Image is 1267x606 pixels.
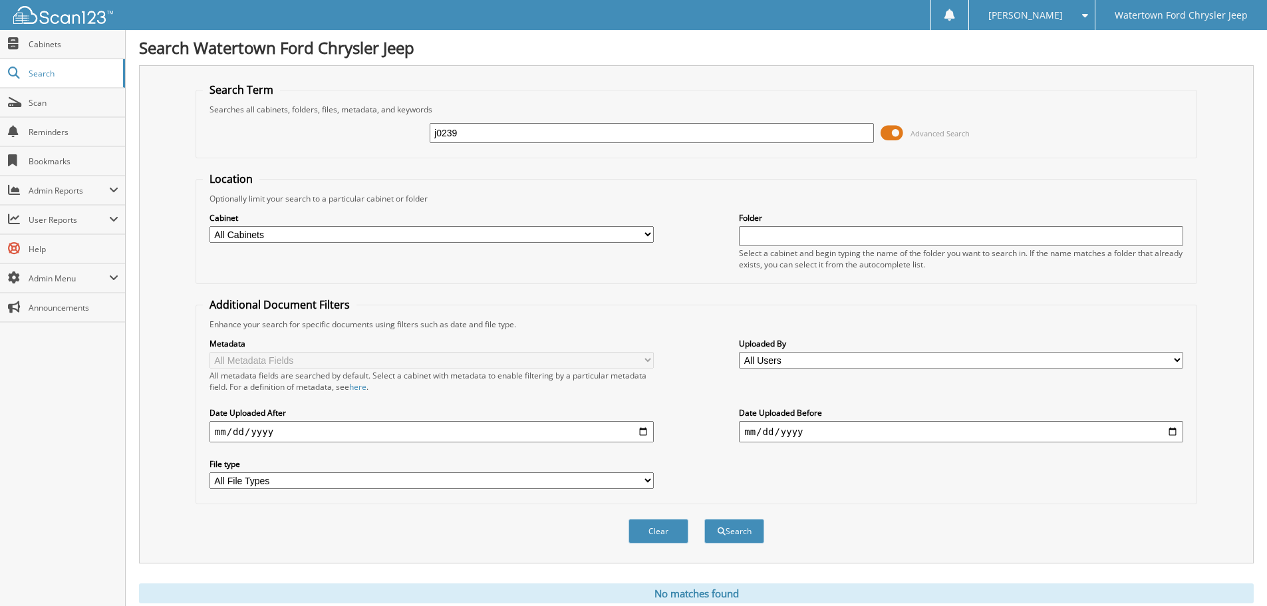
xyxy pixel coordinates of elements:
[203,319,1190,330] div: Enhance your search for specific documents using filters such as date and file type.
[139,583,1254,603] div: No matches found
[911,128,970,138] span: Advanced Search
[739,407,1183,418] label: Date Uploaded Before
[210,370,654,392] div: All metadata fields are searched by default. Select a cabinet with metadata to enable filtering b...
[210,407,654,418] label: Date Uploaded After
[210,338,654,349] label: Metadata
[210,212,654,224] label: Cabinet
[704,519,764,543] button: Search
[629,519,688,543] button: Clear
[29,302,118,313] span: Announcements
[29,126,118,138] span: Reminders
[29,68,116,79] span: Search
[739,338,1183,349] label: Uploaded By
[29,273,109,284] span: Admin Menu
[203,297,356,312] legend: Additional Document Filters
[739,247,1183,270] div: Select a cabinet and begin typing the name of the folder you want to search in. If the name match...
[29,214,109,226] span: User Reports
[739,421,1183,442] input: end
[203,193,1190,204] div: Optionally limit your search to a particular cabinet or folder
[210,421,654,442] input: start
[139,37,1254,59] h1: Search Watertown Ford Chrysler Jeep
[203,104,1190,115] div: Searches all cabinets, folders, files, metadata, and keywords
[349,381,366,392] a: here
[29,39,118,50] span: Cabinets
[1115,11,1248,19] span: Watertown Ford Chrysler Jeep
[29,185,109,196] span: Admin Reports
[13,6,113,24] img: scan123-logo-white.svg
[29,243,118,255] span: Help
[29,97,118,108] span: Scan
[739,212,1183,224] label: Folder
[210,458,654,470] label: File type
[203,82,280,97] legend: Search Term
[988,11,1063,19] span: [PERSON_NAME]
[29,156,118,167] span: Bookmarks
[203,172,259,186] legend: Location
